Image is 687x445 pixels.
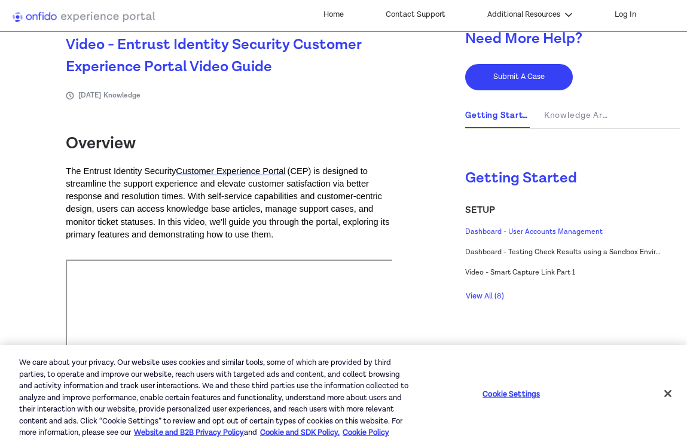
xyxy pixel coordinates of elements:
a: Dashboard - Testing Check Results using a Sandbox Environment [465,242,663,263]
li: Knowledge [103,90,141,101]
button: View All (8) [465,287,505,306]
a: Cookie and SDK Policy. [260,428,340,438]
a: Contact Support [383,6,448,24]
a: Getting Started [465,105,530,128]
a: Dashboard - User Accounts Management [465,222,663,242]
span: The Entrust Identity Security [66,166,176,176]
a: Cookie Policy [343,428,389,438]
span: Dashboard - Testing Check Results using a Sandbox Environment [465,247,663,258]
span: Knowledge Articles [544,110,627,121]
div: We care about your privacy. Our website uses cookies and similar tools, some of which are provide... [19,357,412,439]
span: Customer Experience Portal [176,166,285,176]
a: Log In, opens in new tab [612,6,639,24]
a: Knowledge Articles [544,105,609,128]
a: SETUP [465,204,495,217]
span: [DATE] [78,91,101,100]
span: (CEP) is designed to streamline the support experience and elevate customer satisfaction via bett... [66,166,392,239]
span: Dashboard - User Accounts Management [465,227,663,237]
span: View All (8) [466,288,504,306]
a: Home [320,6,347,24]
button: Additional Resources [484,6,576,24]
h1: Overview [66,134,392,154]
button: Close [655,380,681,407]
button: Cookie Settings [474,382,549,406]
a: Video - Smart Capture Link Part 1 [465,263,663,283]
h2: Video - Entrust Identity Security Customer Experience Portal Video Guide [66,33,392,78]
span: Video - Smart Capture Link Part 1 [465,267,663,278]
a: Customer Experience Portal [176,166,285,177]
span: Getting Started [465,168,577,188]
span: Need More Help? [465,29,582,48]
span: Getting Started [465,110,533,121]
a: More information about our cookie policy., opens in a new tab [134,428,244,438]
button: Submit A Case [465,64,573,90]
